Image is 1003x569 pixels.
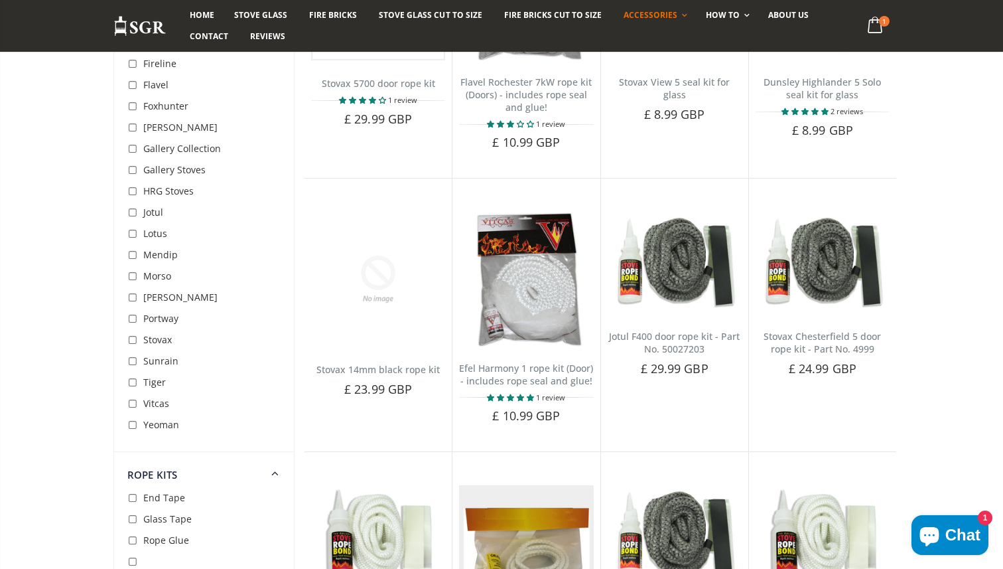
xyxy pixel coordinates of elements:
span: Yeoman [143,418,179,431]
span: Lotus [143,227,167,240]
span: End Tape [143,491,185,504]
span: About us [768,9,809,21]
a: Stovax 14mm black rope kit [316,363,440,376]
span: 5.00 stars [781,106,831,116]
span: £ 29.99 GBP [344,111,412,127]
span: Tiger [143,376,166,388]
span: [PERSON_NAME] [143,121,218,133]
span: HRG Stoves [143,185,194,197]
span: £ 10.99 GBP [492,134,560,150]
img: Hunter Herald 8/14 (Old) Double Door rope kit (Doors) [459,212,593,346]
a: Stove Glass Cut To Size [369,5,492,26]
span: Jotul [143,206,163,218]
a: Stovax 5700 door rope kit [322,77,435,90]
a: Fire Bricks Cut To Size [494,5,612,26]
span: 1 review [536,119,565,129]
span: Morso [143,270,171,282]
a: How To [696,5,756,26]
a: Accessories [614,5,694,26]
span: Stovax [143,333,172,346]
span: 4.00 stars [339,95,388,105]
a: Flavel Rochester 7kW rope kit (Doors) - includes rope seal and glue! [460,76,592,114]
a: Jotul F400 door rope kit - Part No. 50027203 [609,330,740,355]
span: 1 review [536,392,565,402]
span: Glass Tape [143,513,192,525]
span: 1 review [388,95,417,105]
a: About us [758,5,819,26]
a: Stovax Chesterfield 5 door rope kit - Part No. 4999 [764,330,881,355]
span: Fire Bricks Cut To Size [504,9,602,21]
span: Fireline [143,57,176,70]
span: [PERSON_NAME] [143,291,218,303]
a: Fire Bricks [299,5,367,26]
span: 2 reviews [831,106,863,116]
span: £ 23.99 GBP [344,381,412,397]
span: Home [190,9,214,21]
span: £ 8.99 GBP [644,106,705,122]
span: 5.00 stars [487,392,536,402]
span: Gallery Collection [143,142,221,155]
span: Stove Glass Cut To Size [379,9,482,21]
img: Stovax Brunel 1A door rope kit [756,212,890,315]
inbox-online-store-chat: Shopify online store chat [907,515,992,558]
a: 1 [862,13,890,39]
span: Sunrain [143,355,178,367]
span: £ 8.99 GBP [792,122,853,138]
a: Stovax View 5 seal kit for glass [619,76,730,101]
span: Vitcas [143,397,169,410]
span: £ 24.99 GBP [789,361,856,376]
span: Accessories [624,9,677,21]
span: 1 [879,16,890,27]
a: Dunsley Highlander 5 Solo seal kit for glass [764,76,881,101]
span: 3.00 stars [487,119,536,129]
span: How To [706,9,740,21]
a: Home [180,5,224,26]
img: Stove Glass Replacement [113,15,167,37]
a: Stove Glass [224,5,297,26]
a: Efel Harmony 1 rope kit (Door) - includes rope seal and glue! [459,362,593,387]
span: Rope Glue [143,534,189,546]
span: Mendip [143,248,178,261]
span: Reviews [250,31,285,42]
span: Flavel [143,78,168,91]
span: Fire Bricks [309,9,357,21]
span: Stove Glass [234,9,287,21]
a: Reviews [240,26,295,47]
span: Contact [190,31,228,42]
img: Jotul F400 door rope kit - Part No. 50027203 [608,212,742,315]
a: Contact [180,26,238,47]
span: Gallery Stoves [143,163,206,176]
span: Portway [143,312,178,325]
span: £ 29.99 GBP [641,361,708,376]
span: £ 10.99 GBP [492,408,560,424]
span: Foxhunter [143,100,188,112]
span: Rope Kits [127,468,177,481]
